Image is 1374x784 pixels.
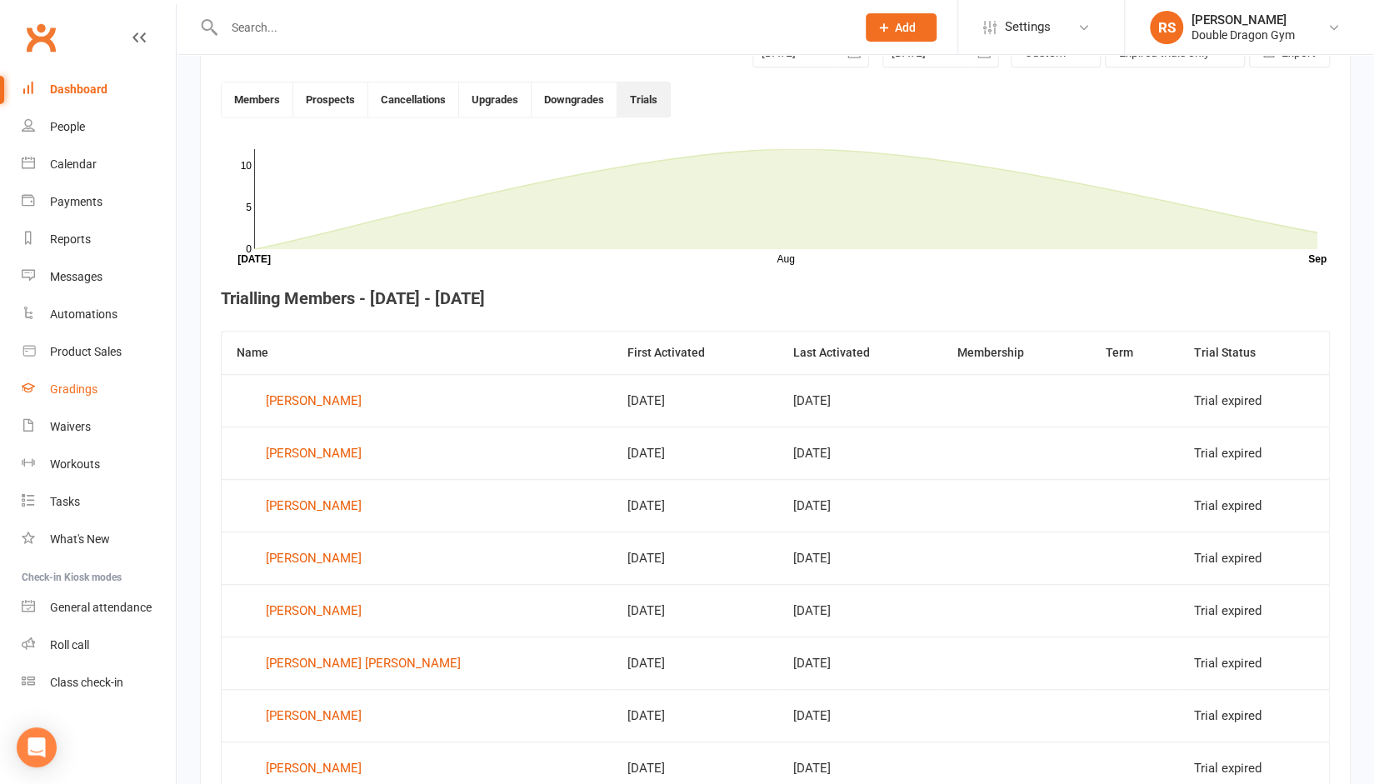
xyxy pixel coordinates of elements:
td: [DATE] [612,584,777,637]
a: People [22,108,176,146]
td: Trial expired [1179,689,1329,742]
button: Prospects [293,82,368,117]
a: Waivers [22,408,176,446]
div: Automations [50,307,117,321]
td: [DATE] [778,374,942,427]
input: Search... [219,16,844,39]
td: [DATE] [778,689,942,742]
div: [PERSON_NAME] [266,441,362,466]
td: Trial expired [1179,479,1329,532]
td: [DATE] [612,479,777,532]
a: [PERSON_NAME] [237,546,597,571]
span: Add [895,21,916,34]
div: Calendar [50,157,97,171]
a: [PERSON_NAME] [237,703,597,728]
h4: Trialling Members - [DATE] - [DATE] [221,289,1330,307]
a: Roll call [22,627,176,664]
td: [DATE] [778,584,942,637]
button: Members [222,82,293,117]
div: Double Dragon Gym [1192,27,1295,42]
th: Term [1091,332,1179,374]
td: [DATE] [612,532,777,584]
button: Upgrades [459,82,532,117]
a: Calendar [22,146,176,183]
div: General attendance [50,601,152,614]
div: RS [1150,11,1183,44]
div: Messages [50,270,102,283]
button: Trials [617,82,670,117]
div: [PERSON_NAME] [266,703,362,728]
div: Product Sales [50,345,122,358]
div: [PERSON_NAME] [1192,12,1295,27]
a: Class kiosk mode [22,664,176,702]
td: Trial expired [1179,584,1329,637]
button: Add [866,13,937,42]
td: Trial expired [1179,637,1329,689]
td: Trial expired [1179,374,1329,427]
span: Expired trials only [1119,46,1210,59]
td: Trial expired [1179,427,1329,479]
th: Name [222,332,612,374]
div: Gradings [50,382,97,396]
div: What's New [50,532,110,546]
a: Messages [22,258,176,296]
td: [DATE] [778,479,942,532]
div: People [50,120,85,133]
a: What's New [22,521,176,558]
td: [DATE] [612,374,777,427]
div: [PERSON_NAME] [266,756,362,781]
a: Tasks [22,483,176,521]
td: [DATE] [612,427,777,479]
a: Dashboard [22,71,176,108]
div: Tasks [50,495,80,508]
td: [DATE] [778,637,942,689]
div: [PERSON_NAME] [266,546,362,571]
span: Settings [1005,8,1051,46]
td: [DATE] [778,427,942,479]
div: [PERSON_NAME] [PERSON_NAME] [266,651,461,676]
a: Gradings [22,371,176,408]
a: Payments [22,183,176,221]
div: [PERSON_NAME] [266,388,362,413]
a: [PERSON_NAME] [237,598,597,623]
a: Product Sales [22,333,176,371]
th: Membership [942,332,1090,374]
td: [DATE] [612,637,777,689]
th: First Activated [612,332,777,374]
td: [DATE] [778,532,942,584]
a: Clubworx [20,17,62,58]
a: General attendance kiosk mode [22,589,176,627]
button: Cancellations [368,82,459,117]
div: Workouts [50,457,100,471]
div: Class check-in [50,676,123,689]
div: Roll call [50,638,89,652]
a: [PERSON_NAME] [237,493,597,518]
div: Dashboard [50,82,107,96]
a: [PERSON_NAME] [237,388,597,413]
th: Trial Status [1179,332,1329,374]
a: Workouts [22,446,176,483]
a: [PERSON_NAME] [237,756,597,781]
a: [PERSON_NAME] [PERSON_NAME] [237,651,597,676]
div: [PERSON_NAME] [266,493,362,518]
span: Custom [1025,46,1066,59]
div: [PERSON_NAME] [266,598,362,623]
button: Downgrades [532,82,617,117]
td: [DATE] [612,689,777,742]
div: Reports [50,232,91,246]
div: Open Intercom Messenger [17,727,57,767]
a: Reports [22,221,176,258]
div: Payments [50,195,102,208]
td: Trial expired [1179,532,1329,584]
div: Waivers [50,420,91,433]
a: Automations [22,296,176,333]
th: Last Activated [778,332,942,374]
a: [PERSON_NAME] [237,441,597,466]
